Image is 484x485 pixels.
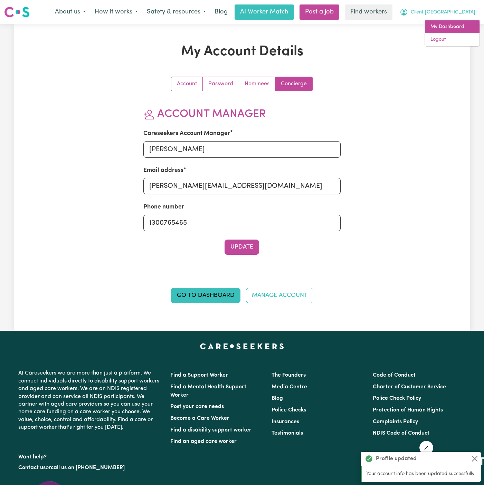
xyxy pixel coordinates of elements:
[170,384,246,398] a: Find a Mental Health Support Worker
[200,343,284,349] a: Careseekers home page
[50,5,90,19] button: About us
[210,4,232,20] a: Blog
[272,419,299,425] a: Insurances
[18,450,162,461] p: Want help?
[143,215,341,231] input: e.g. 0410 123 456
[373,419,418,425] a: Complaints Policy
[272,430,303,436] a: Testimonials
[142,5,210,19] button: Safety & resources
[143,141,341,158] input: e.g. Amanda van Eldik
[275,77,312,91] a: Update account manager
[90,5,142,19] button: How it works
[4,6,30,18] img: Careseekers logo
[170,416,229,421] a: Become a Care Worker
[373,396,421,401] a: Police Check Policy
[425,20,480,33] a: My Dashboard
[373,430,429,436] a: NDIS Code of Conduct
[300,4,339,20] a: Post a job
[239,77,275,91] a: Update your nominees
[143,129,230,138] label: Careseekers Account Manager
[246,288,313,303] a: Manage Account
[425,33,480,46] a: Logout
[143,203,184,212] label: Phone number
[4,4,30,20] a: Careseekers logo
[18,465,46,471] a: Contact us
[373,372,416,378] a: Code of Conduct
[345,4,392,20] a: Find workers
[18,367,162,434] p: At Careseekers we are more than just a platform. We connect individuals directly to disability su...
[471,455,479,463] button: Close
[143,108,341,121] h2: Account Manager
[51,465,125,471] a: call us on [PHONE_NUMBER]
[170,439,237,444] a: Find an aged care worker
[373,407,443,413] a: Protection of Human Rights
[411,9,475,16] span: Client [GEOGRAPHIC_DATA]
[203,77,239,91] a: Update your password
[366,470,477,478] p: Your account info has been updated successfully
[143,178,341,194] input: e.g. amanda@careseekers.com.au
[171,77,203,91] a: Update your account
[376,455,417,463] strong: Profile updated
[170,427,252,433] a: Find a disability support worker
[272,384,307,390] a: Media Centre
[419,441,433,455] iframe: Close message
[170,372,228,378] a: Find a Support Worker
[235,4,294,20] a: AI Worker Match
[373,384,446,390] a: Charter of Customer Service
[395,5,480,19] button: My Account
[272,372,306,378] a: The Founders
[18,461,162,474] p: or
[225,240,259,255] button: Update
[4,5,42,10] span: Need any help?
[272,407,306,413] a: Police Checks
[425,20,480,47] div: My Account
[272,396,283,401] a: Blog
[143,166,183,175] label: Email address
[171,288,240,303] a: Go to Dashboard
[94,43,390,60] h1: My Account Details
[170,404,224,409] a: Post your care needs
